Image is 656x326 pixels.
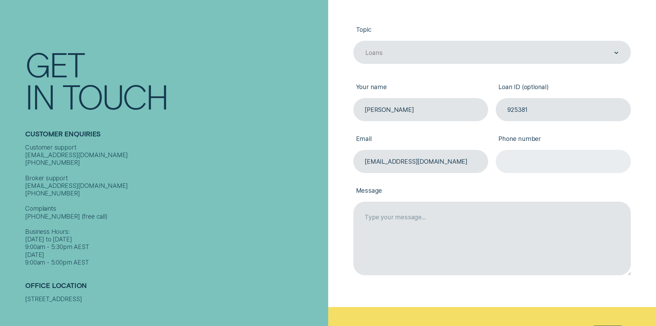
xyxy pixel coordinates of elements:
[353,181,631,202] label: Message
[25,130,324,144] h2: Customer Enquiries
[25,281,324,295] h2: Office Location
[353,129,488,150] label: Email
[25,80,54,112] div: In
[496,77,630,98] label: Loan ID (optional)
[353,20,631,41] label: Topic
[62,80,168,112] div: Touch
[353,77,488,98] label: Your name
[25,48,84,80] div: Get
[25,48,324,112] h1: Get In Touch
[25,295,324,303] div: [STREET_ADDRESS]
[496,129,630,150] label: Phone number
[25,144,324,266] div: Customer support [EMAIL_ADDRESS][DOMAIN_NAME] [PHONE_NUMBER] Broker support [EMAIL_ADDRESS][DOMAI...
[365,49,383,56] div: Loans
